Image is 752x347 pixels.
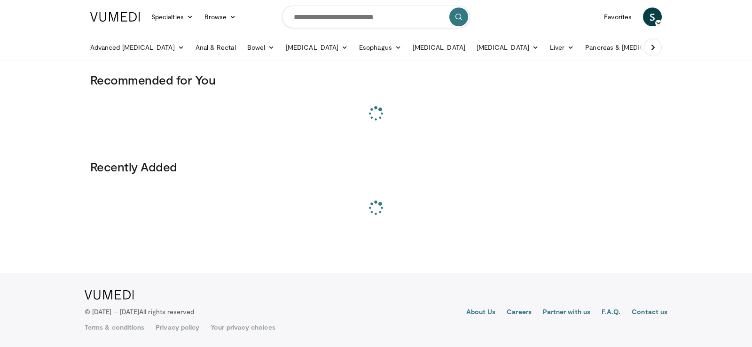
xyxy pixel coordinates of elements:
a: Partner with us [543,307,590,318]
a: Careers [507,307,532,318]
p: © [DATE] – [DATE] [85,307,195,316]
a: Your privacy choices [211,323,275,332]
a: Advanced [MEDICAL_DATA] [85,38,190,57]
a: About Us [466,307,496,318]
a: Anal & Rectal [190,38,242,57]
a: [MEDICAL_DATA] [280,38,353,57]
a: Favorites [598,8,637,26]
img: VuMedi Logo [90,12,140,22]
a: Specialties [146,8,199,26]
a: F.A.Q. [602,307,620,318]
span: All rights reserved [139,308,194,316]
a: [MEDICAL_DATA] [407,38,471,57]
a: Bowel [242,38,280,57]
input: Search topics, interventions [282,6,470,28]
a: S [643,8,662,26]
h3: Recommended for You [90,72,662,87]
a: Contact us [632,307,667,318]
a: Browse [199,8,242,26]
a: Terms & conditions [85,323,144,332]
a: [MEDICAL_DATA] [471,38,544,57]
img: VuMedi Logo [85,290,134,300]
h3: Recently Added [90,159,662,174]
a: Privacy policy [156,323,199,332]
a: Liver [544,38,580,57]
a: Pancreas & [MEDICAL_DATA] [580,38,689,57]
a: Esophagus [353,38,407,57]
